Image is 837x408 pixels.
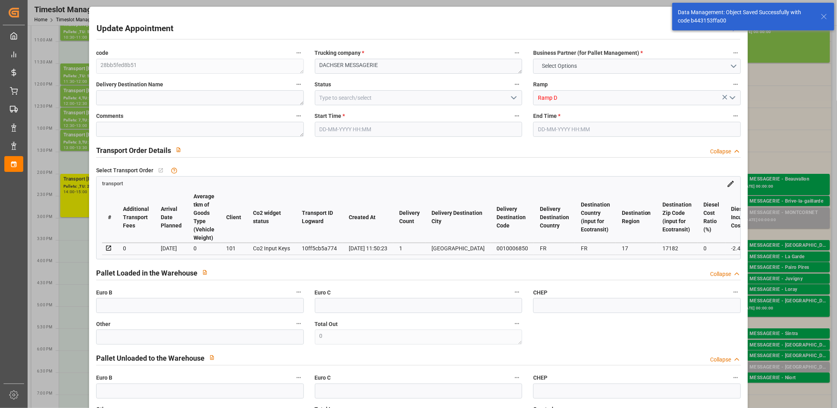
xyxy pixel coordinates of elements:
div: Collapse [710,147,731,156]
div: 10ff5cb5a774 [302,244,337,253]
div: [DATE] [161,244,182,253]
button: Status [512,79,522,89]
th: Diesel Cost Ratio (%) [698,192,725,243]
button: View description [171,142,186,157]
div: FR [540,244,569,253]
th: Created At [343,192,393,243]
div: 0 [704,244,720,253]
h2: Transport Order Details [96,145,171,156]
div: [GEOGRAPHIC_DATA] [432,244,485,253]
a: transport [102,180,123,186]
span: Other [96,320,110,328]
span: Select Options [538,62,581,70]
button: CHEP [731,287,741,297]
span: transport [102,181,123,187]
input: Type to search/select [315,90,523,105]
span: Euro C [315,289,331,297]
input: DD-MM-YYYY HH:MM [315,122,523,137]
h2: Pallet Unloaded to the Warehouse [96,353,205,363]
th: Destination Zip Code (input for Ecotransit) [657,192,698,243]
th: Destination Region [616,192,657,243]
th: Delivery Count [393,192,426,243]
div: Data Management: Object Saved Successfully with code b443153ffa00 [678,8,813,25]
div: -2.4591 [731,244,752,253]
span: Trucking company [315,49,365,57]
span: CHEP [533,374,547,382]
span: code [96,49,108,57]
button: Comments [294,111,304,121]
button: code [294,48,304,58]
span: Euro B [96,289,112,297]
span: Ramp [533,80,548,89]
button: open menu [533,59,741,74]
div: [DATE] 11:50:23 [349,244,387,253]
button: CHEP [731,373,741,383]
h2: Pallet Loaded in the Warehouse [96,268,197,278]
span: Total Out [315,320,338,328]
button: Euro B [294,287,304,297]
button: End Time * [731,111,741,121]
button: open menu [726,92,738,104]
th: Delivery Destination City [426,192,491,243]
input: DD-MM-YYYY HH:MM [533,122,741,137]
span: Euro C [315,374,331,382]
h2: Update Appointment [97,22,173,35]
button: Start Time * [512,111,522,121]
span: Comments [96,112,123,120]
th: Delivery Destination Code [491,192,534,243]
button: Other [294,319,304,329]
th: Additional Transport Fees [117,192,155,243]
span: Start Time [315,112,345,120]
span: Status [315,80,331,89]
div: 1 [399,244,420,253]
th: Arrival Date Planned [155,192,188,243]
th: Destination Country (input for Ecotransit) [575,192,616,243]
textarea: 0 [315,330,523,345]
div: 0010006850 [497,244,528,253]
div: 0 [123,244,149,253]
div: Collapse [710,356,731,364]
div: 0 [193,244,214,253]
button: Euro C [512,287,522,297]
span: End Time [533,112,560,120]
div: 17 [622,244,651,253]
button: View description [197,265,212,280]
button: View description [205,350,219,365]
span: Select Transport Order [96,166,153,175]
th: Delivery Destination Country [534,192,575,243]
div: 17182 [663,244,692,253]
button: Euro C [512,373,522,383]
div: 101 [226,244,241,253]
button: Delivery Destination Name [294,79,304,89]
input: Type to search/select [533,90,741,105]
button: Ramp [731,79,741,89]
th: Average tkm of Goods Type (Vehicle Weight) [188,192,220,243]
span: CHEP [533,289,547,297]
div: Co2 Input Keys [253,244,290,253]
th: Transport ID Logward [296,192,343,243]
span: Business Partner (for Pallet Management) [533,49,643,57]
button: open menu [508,92,519,104]
button: Business Partner (for Pallet Management) * [731,48,741,58]
button: Trucking company * [512,48,522,58]
th: Diesel Incurred Cost [725,192,758,243]
div: Collapse [710,270,731,278]
div: FR [581,244,610,253]
button: Euro B [294,373,304,383]
th: # [102,192,117,243]
th: Co2 widget status [247,192,296,243]
button: Total Out [512,319,522,329]
span: Euro B [96,374,112,382]
textarea: DACHSER MESSAGERIE [315,59,523,74]
textarea: 28bb5fed8b51 [96,59,304,74]
th: Client [220,192,247,243]
span: Delivery Destination Name [96,80,163,89]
